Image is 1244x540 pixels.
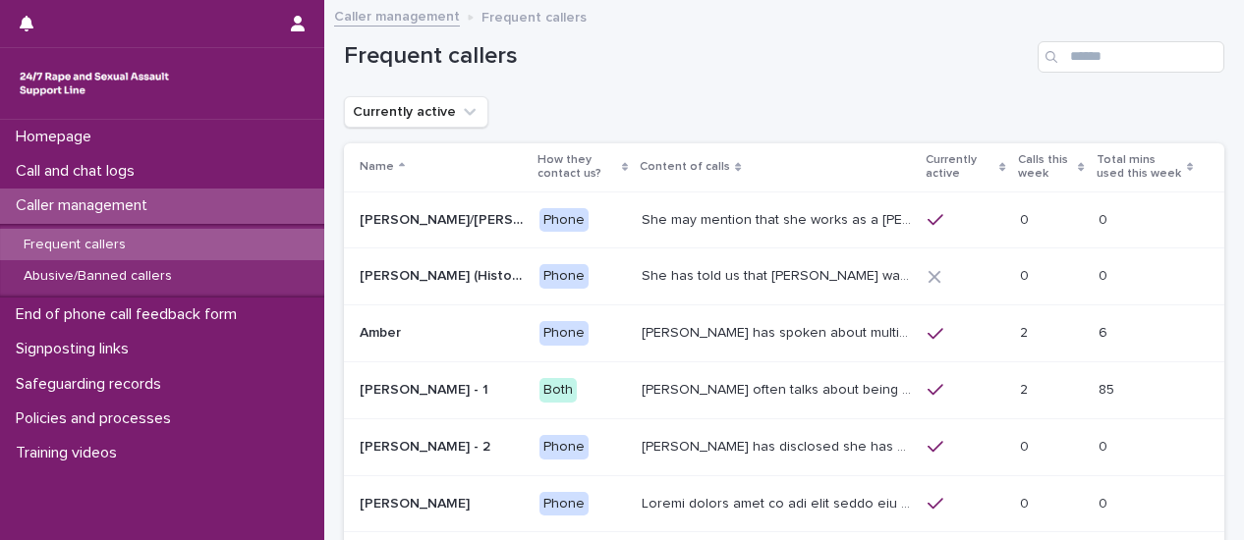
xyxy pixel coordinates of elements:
[642,492,916,513] p: Andrew shared that he has been raped and beaten by a group of men in or near his home twice withi...
[539,321,589,346] div: Phone
[1099,435,1111,456] p: 0
[1020,492,1033,513] p: 0
[360,208,528,229] p: Abbie/Emily (Anon/'I don't know'/'I can't remember')
[8,196,163,215] p: Caller management
[1099,378,1118,399] p: 85
[642,378,916,399] p: Amy often talks about being raped a night before or 2 weeks ago or a month ago. She also makes re...
[8,444,133,462] p: Training videos
[642,208,916,229] p: She may mention that she works as a Nanny, looking after two children. Abbie / Emily has let us k...
[1020,378,1032,399] p: 2
[539,208,589,233] div: Phone
[344,475,1224,532] tr: [PERSON_NAME][PERSON_NAME] PhoneLoremi dolors amet co adi elit seddo eiu tempor in u labor et dol...
[8,237,141,253] p: Frequent callers
[481,5,587,27] p: Frequent callers
[344,418,1224,475] tr: [PERSON_NAME] - 2[PERSON_NAME] - 2 Phone[PERSON_NAME] has disclosed she has survived two rapes, o...
[539,264,589,289] div: Phone
[8,409,187,428] p: Policies and processes
[1020,264,1033,285] p: 0
[1020,208,1033,229] p: 0
[539,492,589,516] div: Phone
[8,128,107,146] p: Homepage
[1099,492,1111,513] p: 0
[926,149,994,186] p: Currently active
[1099,321,1111,342] p: 6
[8,340,144,358] p: Signposting links
[360,321,405,342] p: Amber
[360,435,494,456] p: [PERSON_NAME] - 2
[1099,208,1111,229] p: 0
[344,191,1224,248] tr: [PERSON_NAME]/[PERSON_NAME] (Anon/'I don't know'/'I can't remember')[PERSON_NAME]/[PERSON_NAME] (...
[642,435,916,456] p: Amy has disclosed she has survived two rapes, one in the UK and the other in Australia in 2013. S...
[539,435,589,459] div: Phone
[344,248,1224,305] tr: [PERSON_NAME] (Historic Plan)[PERSON_NAME] (Historic Plan) PhoneShe has told us that [PERSON_NAME...
[1018,149,1074,186] p: Calls this week
[642,321,916,342] p: Amber has spoken about multiple experiences of sexual abuse. Amber told us she is now 18 (as of 0...
[8,375,177,394] p: Safeguarding records
[539,378,577,403] div: Both
[360,156,394,178] p: Name
[8,162,150,181] p: Call and chat logs
[344,305,1224,362] tr: AmberAmber Phone[PERSON_NAME] has spoken about multiple experiences of [MEDICAL_DATA]. [PERSON_NA...
[344,96,488,128] button: Currently active
[334,4,460,27] a: Caller management
[537,149,618,186] p: How they contact us?
[642,264,916,285] p: She has told us that Prince Andrew was involved with her abuse. Men from Hollywood (or 'Hollywood...
[1020,435,1033,456] p: 0
[360,378,492,399] p: [PERSON_NAME] - 1
[344,361,1224,418] tr: [PERSON_NAME] - 1[PERSON_NAME] - 1 Both[PERSON_NAME] often talks about being raped a night before...
[16,64,173,103] img: rhQMoQhaT3yELyF149Cw
[8,268,188,285] p: Abusive/Banned callers
[1020,321,1032,342] p: 2
[8,305,253,324] p: End of phone call feedback form
[360,264,528,285] p: [PERSON_NAME] (Historic Plan)
[1097,149,1182,186] p: Total mins used this week
[1038,41,1224,73] input: Search
[360,492,474,513] p: [PERSON_NAME]
[1099,264,1111,285] p: 0
[344,42,1030,71] h1: Frequent callers
[640,156,730,178] p: Content of calls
